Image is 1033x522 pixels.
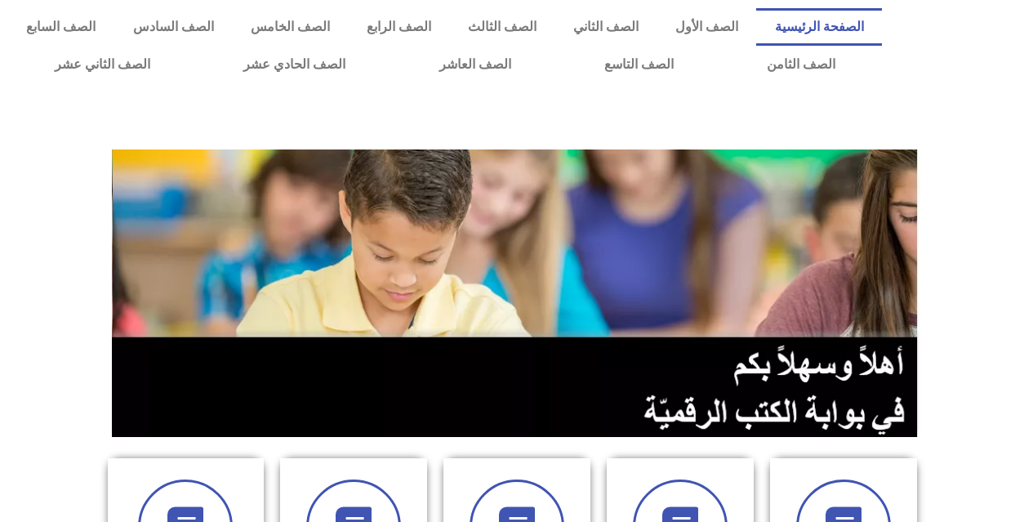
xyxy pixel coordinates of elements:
[554,8,657,46] a: الصف الثاني
[558,46,720,83] a: الصف التاسع
[197,46,392,83] a: الصف الحادي عشر
[657,8,756,46] a: الصف الأول
[8,46,197,83] a: الصف الثاني عشر
[720,46,882,83] a: الصف الثامن
[348,8,449,46] a: الصف الرابع
[114,8,232,46] a: الصف السادس
[449,8,554,46] a: الصف الثالث
[393,46,558,83] a: الصف العاشر
[756,8,882,46] a: الصفحة الرئيسية
[8,8,114,46] a: الصف السابع
[232,8,348,46] a: الصف الخامس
